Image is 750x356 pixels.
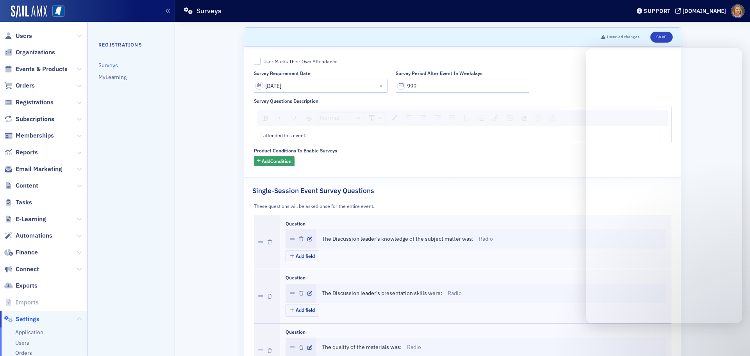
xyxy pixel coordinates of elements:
[260,132,307,138] span: I attended this event:
[402,112,459,124] div: rdw-textalign-control
[4,198,32,207] a: Tasks
[644,7,671,14] div: Support
[15,339,29,347] a: Users
[476,113,486,123] div: Ordered
[675,8,729,14] button: [DOMAIN_NAME]
[16,215,46,224] span: E-Learning
[4,98,54,107] a: Registrations
[682,7,726,14] div: [DOMAIN_NAME]
[98,62,118,69] a: Surveys
[607,34,639,40] span: Unsaved changes
[16,48,55,57] span: Organizations
[446,113,458,123] div: Justify
[4,115,54,123] a: Subscriptions
[4,165,62,174] a: Email Marketing
[16,148,38,157] span: Reports
[517,112,531,124] div: rdw-remove-control
[650,32,673,43] button: Save
[16,198,32,207] span: Tasks
[254,156,295,166] button: AddCondition
[459,112,488,124] div: rdw-list-control
[531,112,559,124] div: rdw-history-control
[16,315,39,324] span: Settings
[4,81,35,90] a: Orders
[15,329,43,336] span: Application
[723,329,742,348] iframe: Intercom live chat
[367,113,386,123] a: Font Size
[196,6,221,16] h1: Surveys
[418,113,429,123] div: Center
[304,113,315,123] div: Strikethrough
[4,265,39,274] a: Connect
[16,281,37,290] span: Exports
[16,32,32,40] span: Users
[98,41,164,48] h4: Registrations
[52,5,64,17] img: SailAMX
[518,113,530,123] div: Remove
[289,113,300,123] div: Underline
[533,113,544,123] div: Undo
[16,98,54,107] span: Registrations
[320,114,339,123] span: Normal
[4,65,68,73] a: Events & Products
[259,112,316,124] div: rdw-inline-control
[286,275,305,281] div: Question
[4,248,38,257] a: Finance
[504,113,515,123] div: Image
[448,289,462,297] p: Radio
[366,112,387,124] div: rdw-font-size-control
[387,112,402,124] div: rdw-color-picker
[252,186,374,196] h2: Single-Session Event Survey Questions
[254,70,311,76] div: Survey Requirement Date
[257,110,668,126] div: rdw-toolbar
[261,113,271,123] div: Bold
[254,107,671,142] div: rdw-wrapper
[367,112,386,124] div: rdw-dropdown
[407,343,421,351] p: Radio
[254,58,261,65] input: User Marks Their Own Attendance
[16,115,54,123] span: Subscriptions
[274,113,286,123] div: Italic
[316,112,366,124] div: rdw-block-control
[396,70,482,76] div: Survey Period After Event in Weekdays
[4,131,54,140] a: Memberships
[4,215,46,224] a: E-Learning
[322,235,473,243] span: The Discussion leader's knowledge of the subject matter was:
[322,343,402,351] span: The quality of the materials was:
[4,231,52,240] a: Automations
[16,131,54,140] span: Memberships
[16,265,39,274] span: Connect
[4,281,37,290] a: Exports
[16,65,68,73] span: Events & Products
[4,48,55,57] a: Organizations
[16,165,62,174] span: Email Marketing
[16,248,38,257] span: Finance
[322,289,442,297] span: The Discussion leader's presentation skills were:
[479,235,493,243] p: Radio
[286,221,305,227] div: Question
[4,181,38,190] a: Content
[4,315,39,324] a: Settings
[488,112,502,124] div: rdw-link-control
[432,113,443,123] div: Right
[262,157,291,165] span: Add Condition
[461,113,473,123] div: Unordered
[4,298,39,307] a: Imports
[11,5,47,18] img: SailAMX
[254,98,318,104] div: Survey questions description
[254,148,337,154] div: Product Conditions to Enable Surveys
[547,113,557,123] div: Redo
[377,79,387,93] button: Close
[16,181,38,190] span: Content
[286,304,320,316] button: Add field
[286,250,320,262] button: Add field
[731,4,745,18] span: Profile
[586,48,742,323] iframe: Intercom live chat
[286,329,305,335] div: Question
[489,113,501,123] div: Link
[318,112,364,124] div: rdw-dropdown
[260,132,666,139] div: rdw-editor
[502,112,517,124] div: rdw-image-control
